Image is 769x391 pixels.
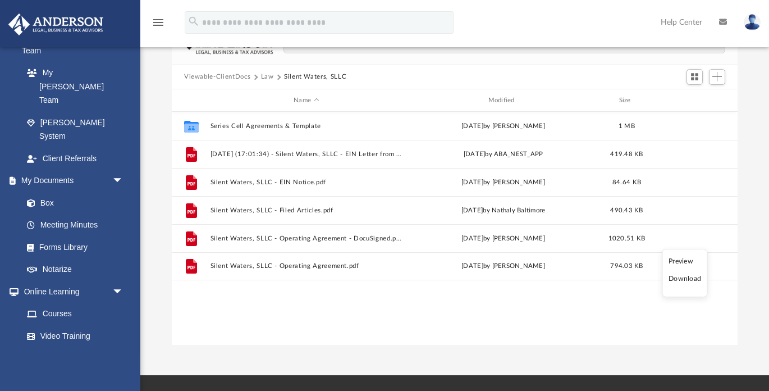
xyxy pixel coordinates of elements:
span: arrow_drop_down [112,170,135,193]
a: Client Referrals [16,147,135,170]
a: Resources [16,347,135,370]
a: [PERSON_NAME] System [16,111,135,147]
span: 1 MB [619,123,635,129]
a: Forms Library [16,236,129,258]
a: Meeting Minutes [16,214,135,237]
div: Size [605,96,649,106]
button: Switch to Grid View [686,69,703,85]
div: [DATE] by [PERSON_NAME] [408,178,599,188]
div: [DATE] by Nathaly Baltimore [408,206,599,216]
ul: More options [662,249,708,297]
a: Box [16,192,129,214]
li: Download [669,273,701,285]
div: [DATE] by [PERSON_NAME] [408,234,599,244]
span: 1020.51 KB [608,235,646,242]
span: 84.64 KB [612,179,641,185]
button: Silent Waters, SLLC - Operating Agreement - DocuSigned.pdf [210,235,402,242]
button: Viewable-ClientDocs [184,72,250,82]
a: My Documentsarrow_drop_down [8,170,135,192]
a: Courses [16,303,135,325]
div: id [177,96,205,106]
button: Silent Waters, SLLC [284,72,346,82]
a: Notarize [16,258,135,281]
img: Anderson Advisors Platinum Portal [5,13,107,35]
div: [DATE] by [PERSON_NAME] [408,121,599,131]
span: 490.43 KB [610,207,643,213]
a: My [PERSON_NAME] Team [16,62,129,112]
button: [DATE] (17:01:34) - Silent Waters, SLLC - EIN Letter from IRS.pdf [210,151,402,158]
button: Silent Waters, SLLC - Operating Agreement.pdf [210,263,402,270]
a: Online Learningarrow_drop_down [8,280,135,303]
button: Silent Waters, SLLC - EIN Notice.pdf [210,179,402,186]
div: [DATE] by ABA_NEST_APP [408,149,599,160]
div: id [654,96,733,106]
img: User Pic [744,14,761,30]
a: Video Training [16,325,129,347]
button: Series Cell Agreements & Template [210,122,402,130]
li: Preview [669,256,701,267]
div: Name [210,96,402,106]
a: menu [152,21,165,29]
button: Add [709,69,726,85]
span: arrow_drop_down [112,280,135,303]
i: search [187,15,200,28]
button: Silent Waters, SLLC - Filed Articles.pdf [210,207,402,214]
span: 794.03 KB [610,263,643,270]
i: menu [152,16,165,29]
div: [DATE] by [PERSON_NAME] [408,262,599,272]
button: Law [261,72,274,82]
span: 419.48 KB [610,151,643,157]
div: grid [172,112,738,345]
div: Modified [407,96,599,106]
